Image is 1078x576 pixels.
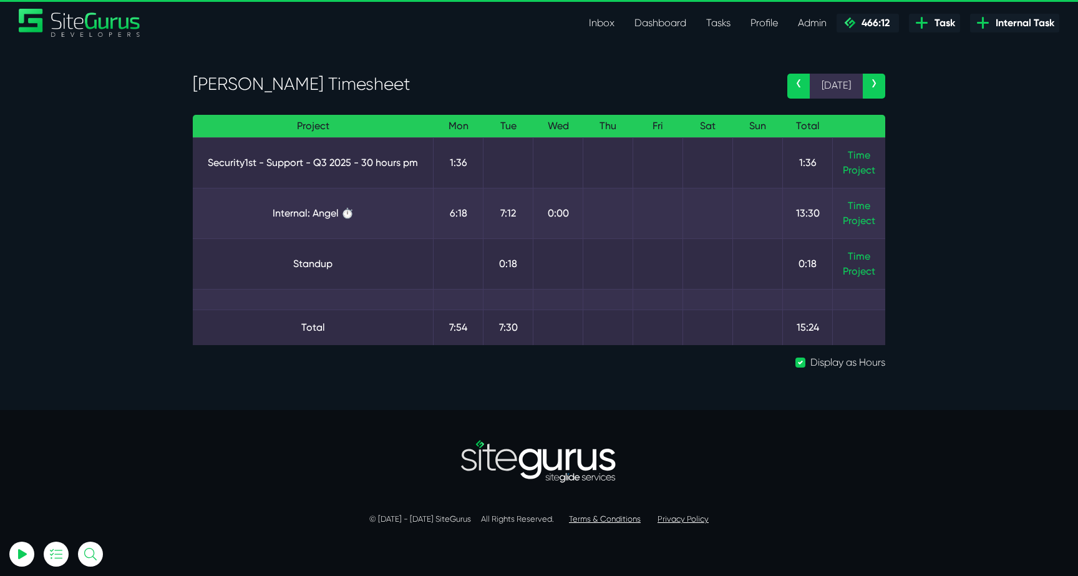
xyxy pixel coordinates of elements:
[533,188,583,238] td: 0:00
[857,17,890,29] span: 466:12
[843,163,875,178] a: Project
[787,74,810,99] a: ‹
[863,74,885,99] a: ›
[783,238,833,289] td: 0:18
[434,115,483,138] th: Mon
[741,11,788,36] a: Profile
[533,115,583,138] th: Wed
[19,9,141,37] img: Sitegurus Logo
[843,213,875,228] a: Project
[483,238,533,289] td: 0:18
[193,310,434,345] td: Total
[633,115,683,138] th: Fri
[696,11,741,36] a: Tasks
[203,206,423,221] a: Internal: Angel ⏱️
[19,9,141,37] a: SiteGurus
[837,14,899,32] a: 466:12
[909,14,960,32] a: Task
[848,250,870,262] a: Time
[810,355,885,370] label: Display as Hours
[434,310,483,345] td: 7:54
[583,115,633,138] th: Thu
[579,11,624,36] a: Inbox
[203,256,423,271] a: Standup
[483,310,533,345] td: 7:30
[783,115,833,138] th: Total
[434,188,483,238] td: 6:18
[569,514,641,524] a: Terms & Conditions
[434,137,483,188] td: 1:36
[848,200,870,212] a: Time
[624,11,696,36] a: Dashboard
[483,115,533,138] th: Tue
[203,155,423,170] a: Security1st - Support - Q3 2025 - 30 hours pm
[193,513,885,525] p: © [DATE] - [DATE] SiteGurus All Rights Reserved.
[970,14,1059,32] a: Internal Task
[848,149,870,161] a: Time
[658,514,709,524] a: Privacy Policy
[991,16,1054,31] span: Internal Task
[483,188,533,238] td: 7:12
[783,310,833,345] td: 15:24
[930,16,955,31] span: Task
[193,74,769,95] h3: [PERSON_NAME] Timesheet
[788,11,837,36] a: Admin
[733,115,783,138] th: Sun
[193,115,434,138] th: Project
[783,137,833,188] td: 1:36
[843,264,875,279] a: Project
[783,188,833,238] td: 13:30
[683,115,733,138] th: Sat
[810,74,863,99] span: [DATE]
